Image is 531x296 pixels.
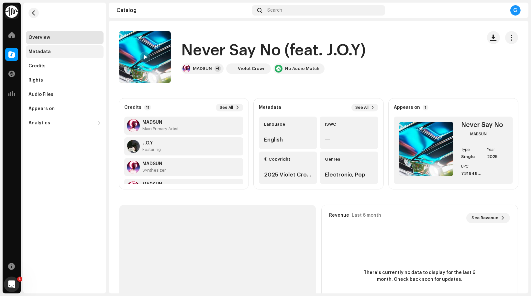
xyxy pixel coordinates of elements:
[352,213,382,218] div: Last 6 month
[16,118,58,123] b: under 4 minutes
[116,8,249,13] div: Catalog
[423,105,428,110] p-badge: 1
[124,105,141,110] strong: Credits
[127,119,140,132] img: de250116-db41-471a-ab7c-2767ba00c30d
[325,122,373,127] div: ISWC
[285,66,319,71] div: No Audio Match
[466,213,510,223] button: See Revenue
[28,78,43,83] div: Rights
[28,64,79,69] a: [URL][DOMAIN_NAME]
[264,157,312,162] div: Ⓟ Copyright
[5,79,124,133] div: Operator says…
[259,105,281,110] strong: Metadata
[10,83,101,108] div: You’ll get replies here and in your email: ✉️
[142,168,166,173] div: Synthesizer
[487,148,508,152] div: Year
[28,134,110,140] div: joined the conversation
[215,65,221,72] div: +1
[142,147,161,152] div: Featuring
[487,154,508,159] div: 2025
[28,63,46,69] div: Credits
[5,148,124,183] div: Jessica says…
[26,88,104,101] re-m-nav-item: Audio Files
[264,122,312,127] div: Language
[264,136,312,144] div: English
[31,212,36,217] button: Gif picker
[142,120,179,125] strong: MADSUN
[461,131,468,137] img: de250116-db41-471a-ab7c-2767ba00c30d
[10,111,101,124] div: Our usual reply time 🕒
[181,40,366,61] h1: Never Say No (feat. J.O.Y)
[220,105,233,110] span: See All
[26,74,104,87] re-m-nav-item: Rights
[461,154,482,159] div: Single
[114,3,125,14] div: Close
[119,31,171,83] img: 732ee087-d54c-4295-bdf7-024db2ff418a
[216,104,243,111] button: See All
[101,3,114,15] button: Home
[142,126,179,131] div: Main Primary Artist
[28,49,51,54] div: Metadata
[510,5,521,16] div: G
[26,60,104,73] re-m-nav-item: Credits
[10,96,62,108] b: [EMAIL_ADDRESS][DOMAIN_NAME]
[23,37,124,74] div: Hello! Can you please set up the following upload for manual monetisation? Thanks in advance![URL...
[127,140,140,153] img: ffa3b9a3-d530-4ea6-b5ac-9df174574156
[31,8,44,15] p: Active
[461,165,482,168] div: UPC
[461,122,508,128] div: Never Say No
[325,136,373,144] div: —
[325,157,373,162] div: Genres
[394,105,420,110] strong: Appears on
[461,171,482,176] div: 7316481328667
[5,148,65,168] div: Hey [PERSON_NAME],​Sure no problem[PERSON_NAME] • Just now
[399,122,453,176] img: 732ee087-d54c-4295-bdf7-024db2ff418a
[26,45,104,58] re-m-nav-item: Metadata
[5,37,124,79] div: Giorgos says…
[10,152,60,165] div: Hey [PERSON_NAME], ​Sure no problem
[4,3,17,15] button: go back
[264,171,312,179] div: 2025 Violet Crown
[361,269,478,283] span: There's currently no data to display for the last 6 month. Check back soon for updates.
[470,131,487,137] div: MADSUN
[142,141,161,146] strong: J.O.Y
[20,212,26,217] button: Emoji picker
[227,65,235,73] img: 1e7da717-3802-48eb-813e-0981f52add8d
[127,161,140,174] img: de250116-db41-471a-ab7c-2767ba00c30d
[111,210,121,220] button: Send a message…
[10,212,15,217] button: Upload attachment
[28,35,50,40] div: Overview
[17,277,22,282] span: 1
[5,5,18,18] img: 0f74c21f-6d1c-4dbc-9196-dbddad53419e
[127,181,140,194] img: de250116-db41-471a-ab7c-2767ba00c30d
[183,65,190,73] img: de250116-db41-471a-ab7c-2767ba00c30d
[355,105,369,110] span: See All
[329,213,349,218] div: Revenue
[28,120,50,126] div: Analytics
[26,31,104,44] re-m-nav-item: Overview
[351,104,378,111] button: See All
[5,133,124,148] div: Jessica says…
[41,212,46,217] button: Start recording
[10,170,64,174] div: [PERSON_NAME] • Just now
[471,211,498,224] span: See Revenue
[461,148,482,152] div: Type
[28,41,119,60] div: Hello! Can you please set up the following upload for manual monetisation? Thanks in advance!
[31,3,73,8] h1: [PERSON_NAME]
[26,117,104,130] re-m-nav-dropdown: Analytics
[193,66,212,71] div: MADSUN
[5,79,106,128] div: You’ll get replies here and in your email:✉️[EMAIL_ADDRESS][DOMAIN_NAME]Our usual reply time🕒unde...
[144,105,151,110] p-badge: 11
[19,134,26,141] img: Profile image for Jessica
[18,4,29,14] img: Profile image for Jessica
[28,92,53,97] div: Audio Files
[238,66,266,71] div: Violet Crown
[142,182,180,187] strong: MADSUN
[28,106,55,111] div: Appears on
[6,199,124,210] textarea: Message…
[325,171,373,179] div: Electronic, Pop
[267,8,282,13] span: Search
[28,135,64,140] b: [PERSON_NAME]
[142,161,166,166] strong: MADSUN
[26,102,104,115] re-m-nav-item: Appears on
